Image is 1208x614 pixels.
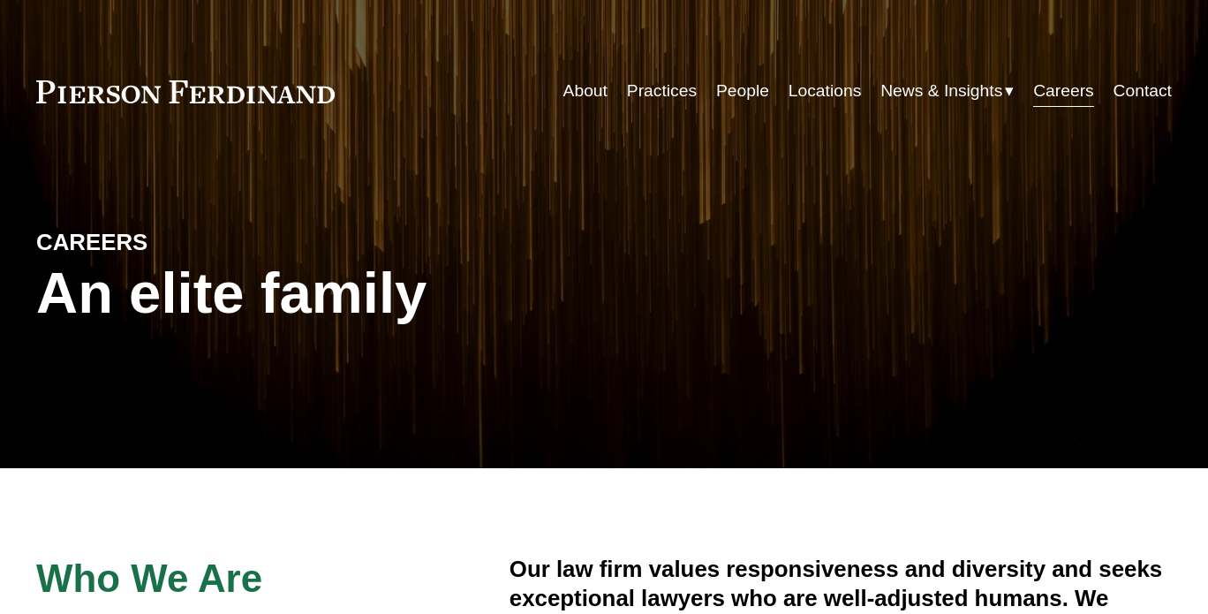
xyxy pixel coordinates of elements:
[563,74,608,109] a: About
[880,74,1014,109] a: folder dropdown
[627,74,697,109] a: Practices
[36,557,262,600] span: Who We Are
[716,74,769,109] a: People
[36,228,320,257] h4: CAREERS
[1114,74,1172,109] a: Contact
[789,74,861,109] a: Locations
[880,76,1002,107] span: News & Insights
[36,261,604,327] h1: An elite family
[1033,74,1094,109] a: Careers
